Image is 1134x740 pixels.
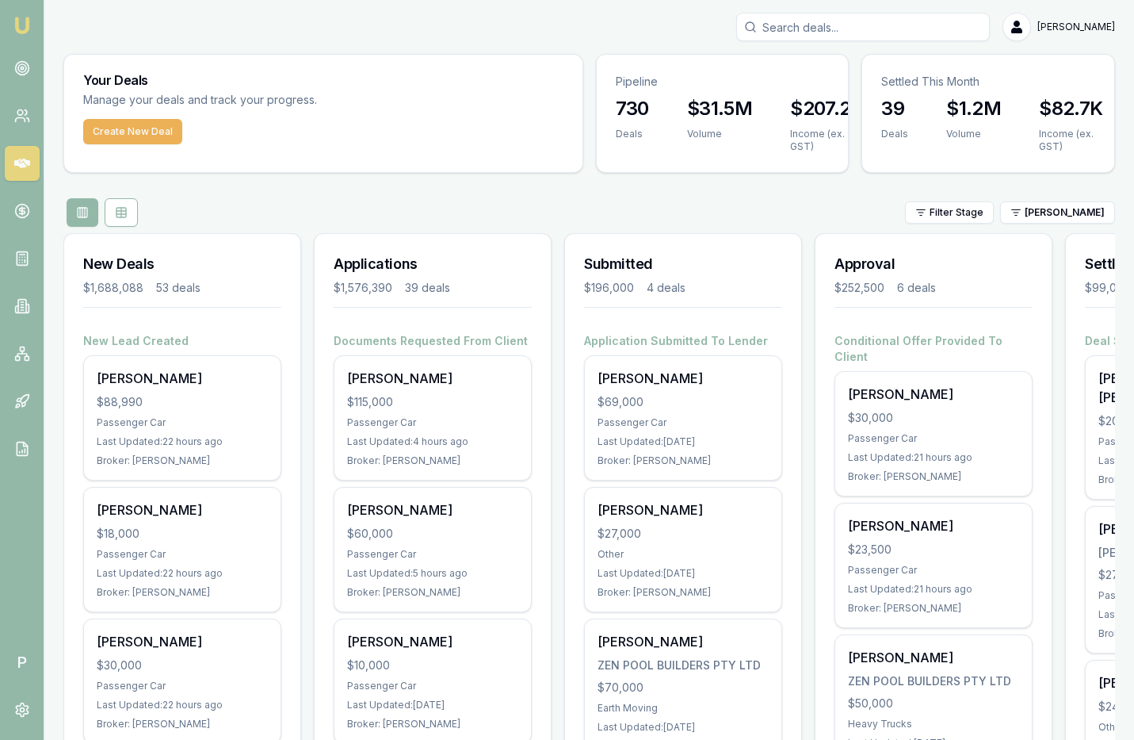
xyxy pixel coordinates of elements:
[347,718,518,730] div: Broker: [PERSON_NAME]
[83,280,143,296] div: $1,688,088
[905,201,994,224] button: Filter Stage
[598,369,769,388] div: [PERSON_NAME]
[97,526,268,542] div: $18,000
[97,632,268,651] div: [PERSON_NAME]
[334,253,532,275] h3: Applications
[598,632,769,651] div: [PERSON_NAME]
[848,451,1019,464] div: Last Updated: 21 hours ago
[1025,206,1105,219] span: [PERSON_NAME]
[334,333,532,349] h4: Documents Requested From Client
[790,96,864,121] h3: $207.2K
[946,128,1001,140] div: Volume
[848,542,1019,558] div: $23,500
[347,658,518,673] div: $10,000
[97,699,268,711] div: Last Updated: 22 hours ago
[347,394,518,410] div: $115,000
[97,454,268,467] div: Broker: [PERSON_NAME]
[97,718,268,730] div: Broker: [PERSON_NAME]
[347,680,518,692] div: Passenger Car
[946,96,1001,121] h3: $1.2M
[5,645,40,680] span: P
[881,96,908,121] h3: 39
[347,526,518,542] div: $60,000
[584,280,634,296] div: $196,000
[83,253,281,275] h3: New Deals
[616,96,649,121] h3: 730
[598,586,769,599] div: Broker: [PERSON_NAME]
[848,385,1019,404] div: [PERSON_NAME]
[616,74,830,90] p: Pipeline
[848,718,1019,730] div: Heavy Trucks
[97,416,268,429] div: Passenger Car
[790,128,864,153] div: Income (ex. GST)
[584,333,782,349] h4: Application Submitted To Lender
[156,280,200,296] div: 53 deals
[930,206,983,219] span: Filter Stage
[347,632,518,651] div: [PERSON_NAME]
[347,586,518,599] div: Broker: [PERSON_NAME]
[97,369,268,388] div: [PERSON_NAME]
[97,567,268,580] div: Last Updated: 22 hours ago
[848,516,1019,535] div: [PERSON_NAME]
[598,680,769,696] div: $70,000
[834,253,1033,275] h3: Approval
[848,648,1019,667] div: [PERSON_NAME]
[97,658,268,673] div: $30,000
[848,602,1019,615] div: Broker: [PERSON_NAME]
[848,410,1019,426] div: $30,000
[616,128,649,140] div: Deals
[347,435,518,448] div: Last Updated: 4 hours ago
[848,696,1019,711] div: $50,000
[83,74,563,86] h3: Your Deals
[347,548,518,561] div: Passenger Car
[647,280,685,296] div: 4 deals
[347,454,518,467] div: Broker: [PERSON_NAME]
[834,333,1033,365] h4: Conditional Offer Provided To Client
[848,470,1019,483] div: Broker: [PERSON_NAME]
[83,333,281,349] h4: New Lead Created
[97,680,268,692] div: Passenger Car
[834,280,884,296] div: $252,500
[1085,280,1131,296] div: $99,000
[1039,96,1102,121] h3: $82.7K
[598,658,769,673] div: ZEN POOL BUILDERS PTY LTD
[584,253,782,275] h3: Submitted
[1039,128,1102,153] div: Income (ex. GST)
[1037,21,1115,33] span: [PERSON_NAME]
[881,74,1095,90] p: Settled This Month
[97,586,268,599] div: Broker: [PERSON_NAME]
[687,96,752,121] h3: $31.5M
[83,91,489,109] p: Manage your deals and track your progress.
[1000,201,1115,224] button: [PERSON_NAME]
[598,416,769,429] div: Passenger Car
[598,394,769,410] div: $69,000
[848,432,1019,445] div: Passenger Car
[334,280,392,296] div: $1,576,390
[881,128,908,140] div: Deals
[598,548,769,561] div: Other
[83,119,182,144] button: Create New Deal
[598,500,769,520] div: [PERSON_NAME]
[97,435,268,448] div: Last Updated: 22 hours ago
[97,500,268,520] div: [PERSON_NAME]
[347,416,518,429] div: Passenger Car
[598,454,769,467] div: Broker: [PERSON_NAME]
[13,16,32,35] img: emu-icon-u.png
[405,280,450,296] div: 39 deals
[848,583,1019,596] div: Last Updated: 21 hours ago
[347,500,518,520] div: [PERSON_NAME]
[97,394,268,410] div: $88,990
[598,435,769,448] div: Last Updated: [DATE]
[897,280,936,296] div: 6 deals
[736,13,990,41] input: Search deals
[848,673,1019,689] div: ZEN POOL BUILDERS PTY LTD
[687,128,752,140] div: Volume
[347,567,518,580] div: Last Updated: 5 hours ago
[598,702,769,715] div: Earth Moving
[97,548,268,561] div: Passenger Car
[347,699,518,711] div: Last Updated: [DATE]
[598,526,769,542] div: $27,000
[848,564,1019,577] div: Passenger Car
[598,721,769,734] div: Last Updated: [DATE]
